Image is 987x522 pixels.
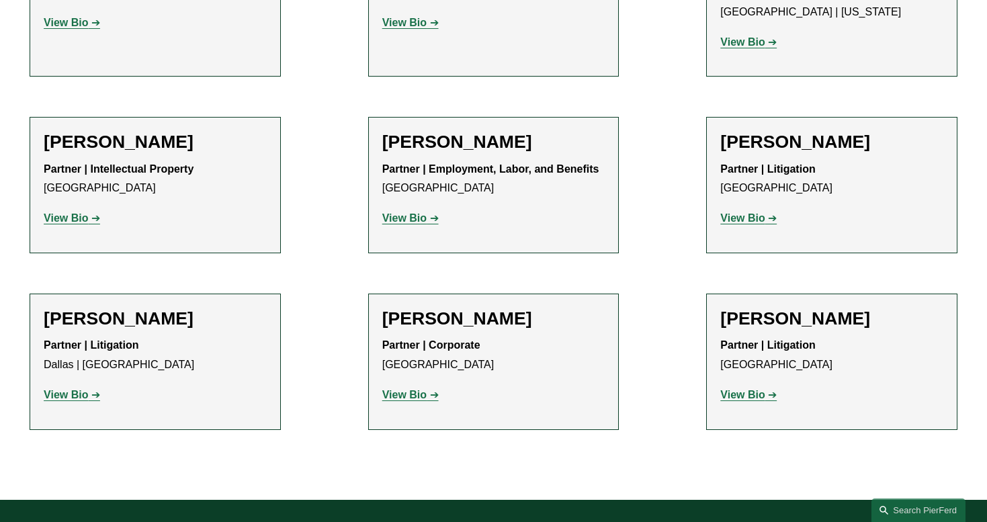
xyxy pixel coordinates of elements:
p: [GEOGRAPHIC_DATA] [44,160,267,199]
h2: [PERSON_NAME] [44,131,267,153]
strong: View Bio [382,389,427,400]
a: View Bio [720,36,777,48]
a: Search this site [871,498,965,522]
strong: Partner | Employment, Labor, and Benefits [382,163,599,175]
a: View Bio [44,17,100,28]
strong: Partner | Litigation [720,339,815,351]
strong: Partner | Corporate [382,339,480,351]
strong: View Bio [720,212,765,224]
strong: View Bio [44,212,88,224]
strong: Partner | Litigation [720,163,815,175]
strong: View Bio [720,36,765,48]
a: View Bio [382,212,439,224]
p: [GEOGRAPHIC_DATA] [720,336,943,375]
strong: View Bio [720,389,765,400]
strong: Partner | Intellectual Property [44,163,194,175]
h2: [PERSON_NAME] [44,308,267,329]
a: View Bio [44,389,100,400]
a: View Bio [720,389,777,400]
h2: [PERSON_NAME] [382,308,605,329]
a: View Bio [44,212,100,224]
h2: [PERSON_NAME] [382,131,605,153]
p: [GEOGRAPHIC_DATA] [720,160,943,199]
a: View Bio [382,17,439,28]
h2: [PERSON_NAME] [720,308,943,329]
strong: View Bio [382,17,427,28]
p: [GEOGRAPHIC_DATA] [382,160,605,199]
a: View Bio [382,389,439,400]
h2: [PERSON_NAME] [720,131,943,153]
strong: View Bio [44,389,88,400]
p: Dallas | [GEOGRAPHIC_DATA] [44,336,267,375]
strong: Partner | Litigation [44,339,138,351]
p: [GEOGRAPHIC_DATA] [382,336,605,375]
a: View Bio [720,212,777,224]
strong: View Bio [44,17,88,28]
strong: View Bio [382,212,427,224]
